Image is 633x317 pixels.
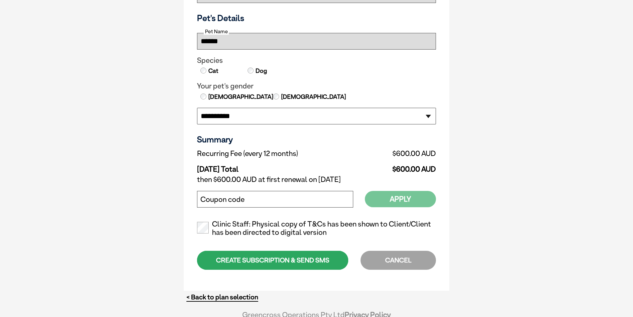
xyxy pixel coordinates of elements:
legend: Your pet's gender [197,82,436,90]
td: Recurring Fee (every 12 months) [197,148,363,160]
td: [DATE] Total [197,160,363,174]
label: Clinic Staff: Physical copy of T&Cs has been shown to Client/Client has been directed to digital ... [197,220,436,237]
a: < Back to plan selection [186,293,258,301]
td: $600.00 AUD [363,148,436,160]
input: Clinic Staff: Physical copy of T&Cs has been shown to Client/Client has been directed to digital ... [197,222,209,234]
label: Coupon code [200,195,245,204]
legend: Species [197,56,436,65]
div: CREATE SUBSCRIPTION & SEND SMS [197,251,348,270]
div: CANCEL [361,251,436,270]
button: Apply [365,191,436,207]
h3: Pet's Details [194,13,439,23]
td: $600.00 AUD [363,160,436,174]
td: then $600.00 AUD at first renewal on [DATE] [197,174,436,186]
h3: Summary [197,134,436,144]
